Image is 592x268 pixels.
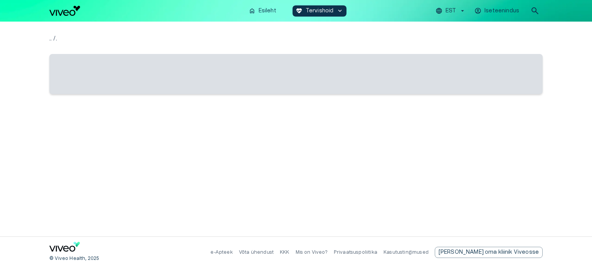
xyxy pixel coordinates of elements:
iframe: Help widget launcher [532,233,592,255]
button: open search modal [527,3,543,19]
p: Mis on Viveo? [296,249,328,256]
p: [PERSON_NAME] oma kliinik Viveosse [439,248,539,256]
p: Iseteenindus [484,7,519,15]
img: Viveo logo [49,6,80,16]
a: KKK [280,250,289,255]
span: keyboard_arrow_down [336,7,343,14]
div: [PERSON_NAME] oma kliinik Viveosse [435,247,543,258]
span: ecg_heart [296,7,303,14]
button: EST [434,5,467,17]
p: EST [446,7,456,15]
p: .. / . [49,34,543,43]
button: ecg_heartTervishoidkeyboard_arrow_down [293,5,347,17]
p: Võta ühendust [239,249,274,256]
a: Privaatsuspoliitika [334,250,377,255]
span: home [249,7,256,14]
span: ‌ [49,54,543,94]
span: search [530,6,540,15]
a: Send email to partnership request to viveo [435,247,543,258]
a: Navigate to homepage [49,6,242,16]
button: Iseteenindus [473,5,521,17]
p: Tervishoid [306,7,334,15]
p: Esileht [259,7,276,15]
a: Navigate to home page [49,242,80,255]
a: e-Apteek [210,250,232,255]
p: © Viveo Health, 2025 [49,255,99,262]
a: Kasutustingimused [383,250,429,255]
button: homeEsileht [246,5,280,17]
